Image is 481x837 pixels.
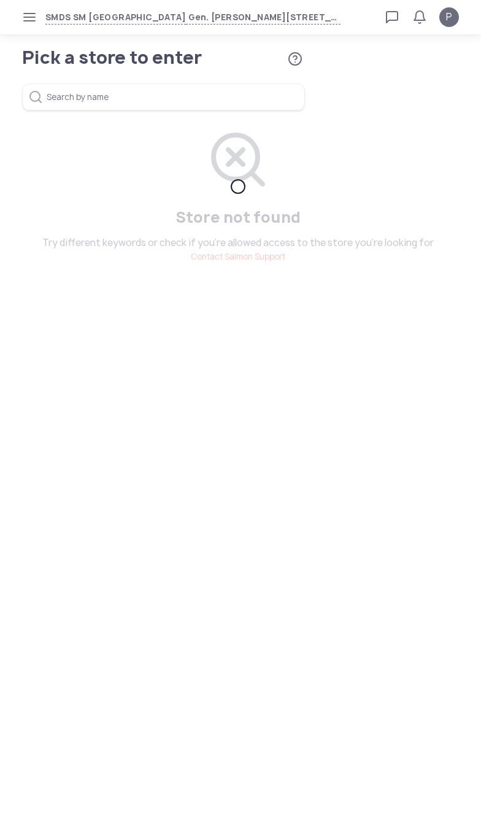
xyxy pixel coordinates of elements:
[186,10,341,25] span: Gen. [PERSON_NAME][STREET_ADDRESS]
[45,10,186,25] span: SMDS SM [GEOGRAPHIC_DATA]
[22,49,267,66] h1: Pick a store to enter
[439,7,459,27] button: P
[45,10,341,25] button: SMDS SM [GEOGRAPHIC_DATA]Gen. [PERSON_NAME][STREET_ADDRESS]
[446,10,452,25] span: P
